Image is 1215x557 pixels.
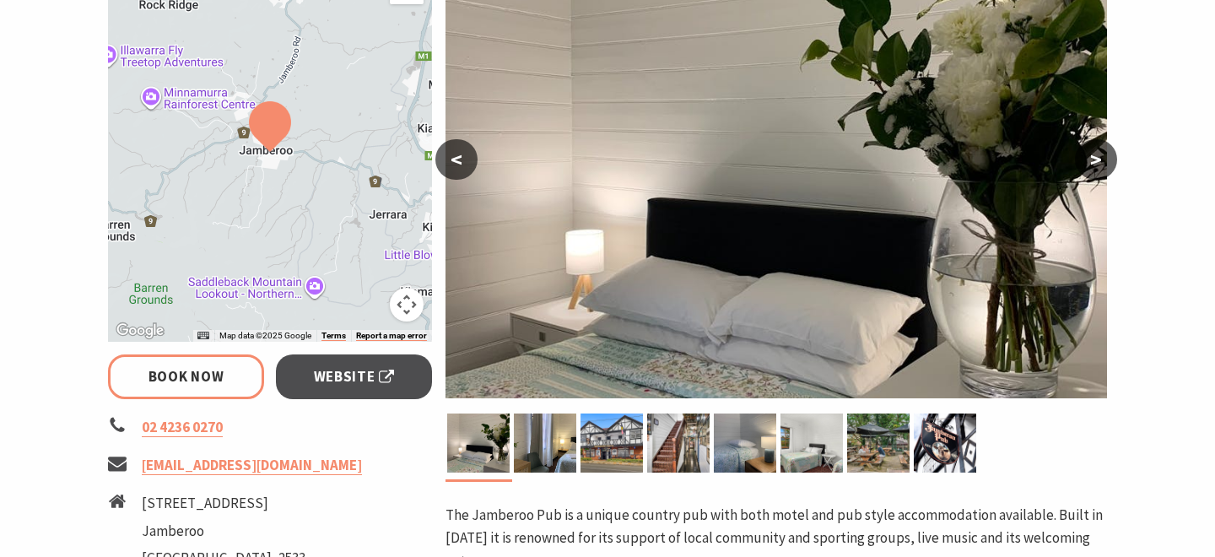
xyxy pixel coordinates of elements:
span: Website [314,365,395,388]
img: Pub Style Room 4 [514,414,576,473]
button: Keyboard shortcuts [197,330,209,342]
img: Room 6 Group Pub Stay [780,414,843,473]
img: Beer Garden rear of Pub [847,414,910,473]
img: Sign at front of pub [914,414,976,473]
a: Open this area in Google Maps (opens a new window) [112,320,168,342]
img: Pub Style Room 3 [714,414,776,473]
li: Jamberoo [142,520,305,543]
button: > [1075,139,1117,180]
img: Pub Style Room 9 [447,414,510,473]
span: Map data ©2025 Google [219,331,311,340]
a: Report a map error [356,331,427,341]
li: [STREET_ADDRESS] [142,492,305,515]
a: Book Now [108,354,264,399]
a: Website [276,354,432,399]
a: Terms (opens in new tab) [321,331,346,341]
button: < [435,139,478,180]
img: Stairs middle of building to upstairs accommodation [647,414,710,473]
a: 02 4236 0270 [142,418,223,437]
button: Map camera controls [390,288,424,322]
a: [EMAIL_ADDRESS][DOMAIN_NAME] [142,456,362,475]
img: Jamberoo Pub from street [580,414,643,473]
img: Google [112,320,168,342]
